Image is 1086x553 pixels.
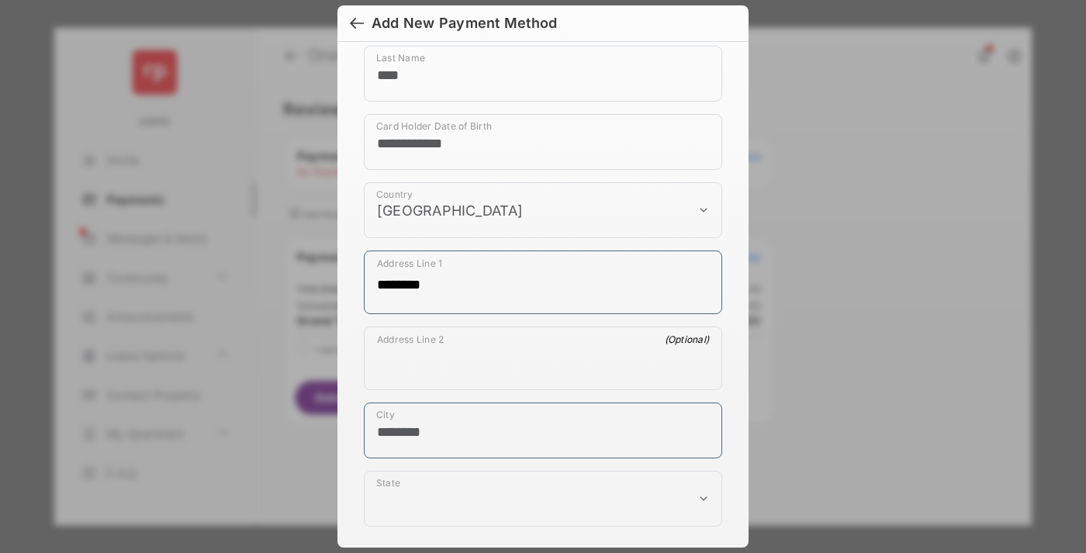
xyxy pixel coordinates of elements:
[372,15,557,32] div: Add New Payment Method
[364,182,722,238] div: payment_method_screening[postal_addresses][country]
[364,327,722,390] div: payment_method_screening[postal_addresses][addressLine2]
[364,251,722,314] div: payment_method_screening[postal_addresses][addressLine1]
[364,403,722,458] div: payment_method_screening[postal_addresses][locality]
[364,471,722,527] div: payment_method_screening[postal_addresses][administrativeArea]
